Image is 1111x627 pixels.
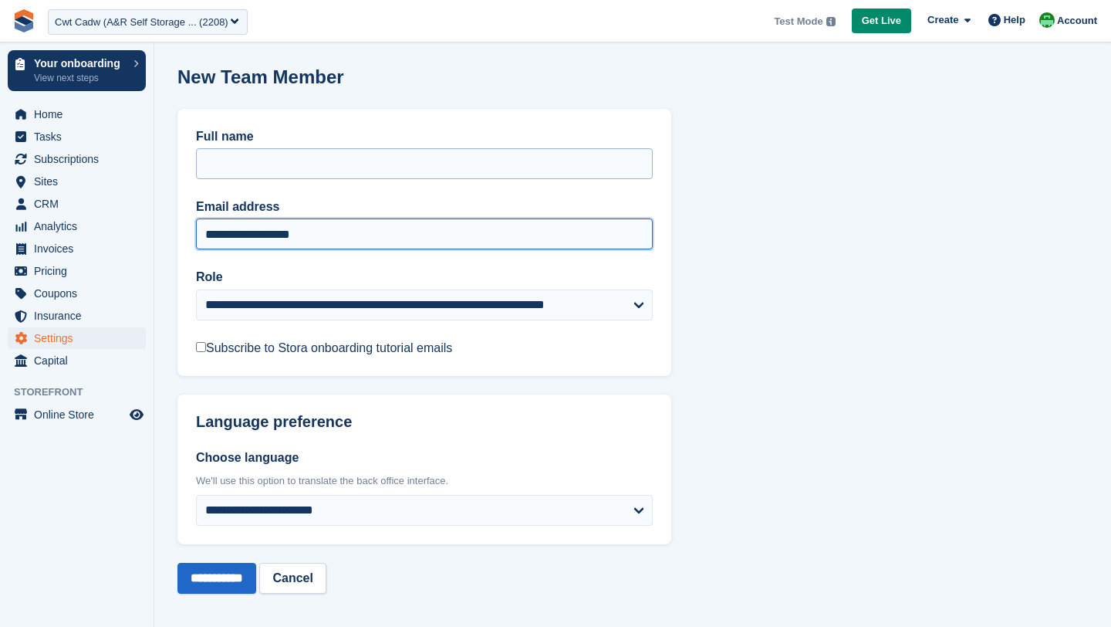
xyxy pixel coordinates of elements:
[55,15,228,30] div: Cwt Cadw (A&R Self Storage ... (2208)
[177,66,344,87] h1: New Team Member
[774,14,822,29] span: Test Mode
[259,563,326,594] a: Cancel
[927,12,958,28] span: Create
[1057,13,1097,29] span: Account
[1004,12,1025,28] span: Help
[8,350,146,371] a: menu
[196,268,653,286] label: Role
[196,341,452,356] label: Subscribe to Stora onboarding tutorial emails
[196,198,653,216] label: Email address
[826,17,836,26] img: icon-info-grey-7440780725fd019a000dd9b08b2336e03edf1995a4989e88bcd33f0948082b44.svg
[34,260,127,282] span: Pricing
[34,404,127,425] span: Online Store
[8,238,146,259] a: menu
[8,404,146,425] a: menu
[8,103,146,125] a: menu
[34,283,127,304] span: Coupons
[8,126,146,147] a: menu
[34,305,127,327] span: Insurance
[34,71,126,85] p: View next steps
[34,238,127,259] span: Invoices
[8,283,146,304] a: menu
[8,50,146,91] a: Your onboarding View next steps
[8,327,146,349] a: menu
[34,327,127,349] span: Settings
[8,305,146,327] a: menu
[34,171,127,192] span: Sites
[34,58,126,69] p: Your onboarding
[8,193,146,215] a: menu
[196,449,653,467] label: Choose language
[14,385,154,400] span: Storefront
[8,171,146,192] a: menu
[8,148,146,170] a: menu
[34,148,127,170] span: Subscriptions
[196,413,653,431] h2: Language preference
[8,215,146,237] a: menu
[196,342,206,352] input: Subscribe to Stora onboarding tutorial emails
[34,215,127,237] span: Analytics
[8,260,146,282] a: menu
[196,473,653,489] div: We'll use this option to translate the back office interface.
[34,126,127,147] span: Tasks
[34,103,127,125] span: Home
[1039,12,1055,28] img: Laura Carlisle
[196,127,653,146] label: Full name
[127,405,146,424] a: Preview store
[862,13,901,29] span: Get Live
[34,193,127,215] span: CRM
[852,8,911,34] a: Get Live
[12,9,35,32] img: stora-icon-8386f47178a22dfd0bd8f6a31ec36ba5ce8667c1dd55bd0f319d3a0aa187defe.svg
[34,350,127,371] span: Capital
